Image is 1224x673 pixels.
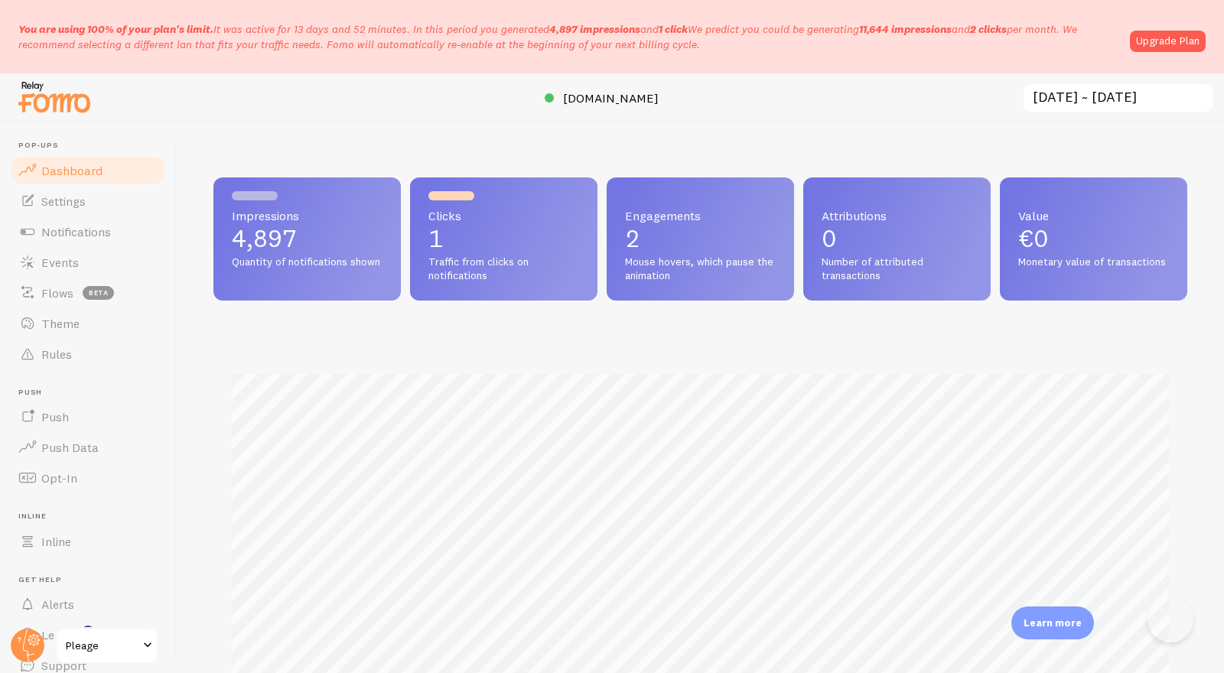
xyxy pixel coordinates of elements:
a: Pleage [55,627,158,664]
img: fomo-relay-logo-orange.svg [16,77,93,116]
span: Notifications [41,224,111,239]
span: Support [41,658,86,673]
a: Theme [9,308,167,339]
span: and [549,22,688,36]
span: Learn [41,627,73,642]
span: Monetary value of transactions [1018,255,1169,269]
span: Get Help [18,575,167,585]
span: Rules [41,346,72,362]
span: Inline [41,534,71,549]
iframe: Help Scout Beacon - Open [1147,597,1193,642]
svg: <p>Watch New Feature Tutorials!</p> [81,626,95,639]
a: Notifications [9,216,167,247]
p: 1 [428,226,579,251]
a: Flows beta [9,278,167,308]
span: Alerts [41,597,74,612]
p: 0 [822,226,972,251]
span: You are using 100% of your plan's limit. [18,22,213,36]
span: Flows [41,285,73,301]
span: Push Data [41,440,99,455]
a: Learn [9,619,167,650]
a: Events [9,247,167,278]
a: Alerts [9,589,167,619]
span: Push [41,409,69,424]
span: Quantity of notifications shown [232,255,382,269]
a: Opt-In [9,463,167,493]
span: Inline [18,512,167,522]
p: It was active for 13 days and 52 minutes. In this period you generated We predict you could be ge... [18,21,1121,52]
span: Value [1018,210,1169,222]
span: Traffic from clicks on notifications [428,255,579,282]
p: 4,897 [232,226,382,251]
span: and [859,22,1007,36]
a: Upgrade Plan [1130,31,1206,52]
span: Engagements [625,210,776,222]
span: Dashboard [41,163,103,178]
span: Theme [41,316,80,331]
span: Attributions [822,210,972,222]
p: Learn more [1024,616,1082,630]
b: 4,897 impressions [549,22,640,36]
span: Impressions [232,210,382,222]
a: Push [9,402,167,432]
span: Pleage [66,636,138,655]
span: beta [83,286,114,300]
a: Dashboard [9,155,167,186]
b: 11,644 impressions [859,22,952,36]
b: 2 clicks [970,22,1007,36]
span: Settings [41,193,86,209]
p: 2 [625,226,776,251]
span: Events [41,255,79,270]
a: Settings [9,186,167,216]
div: Learn more [1011,606,1094,639]
span: Push [18,388,167,398]
span: Clicks [428,210,579,222]
span: Number of attributed transactions [822,255,972,282]
span: Pop-ups [18,141,167,151]
a: Inline [9,526,167,557]
span: €0 [1018,223,1049,253]
b: 1 click [659,22,688,36]
span: Mouse hovers, which pause the animation [625,255,776,282]
a: Push Data [9,432,167,463]
a: Rules [9,339,167,369]
span: Opt-In [41,470,77,486]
